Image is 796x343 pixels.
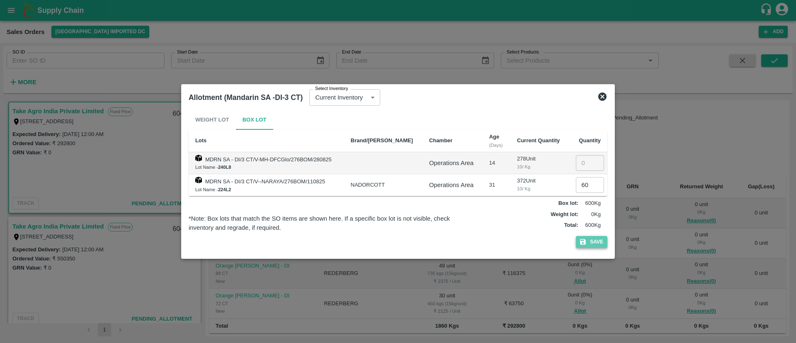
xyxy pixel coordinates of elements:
[315,85,348,92] label: Select Inventory
[189,93,303,102] b: Allotment (Mandarin SA -DI-3 CT)
[218,165,231,170] b: 240L8
[576,177,604,193] input: 0
[576,155,604,171] input: 0
[483,174,510,196] td: 31
[315,93,363,102] p: Current Inventory
[189,152,344,174] td: MDRN SA - DI/3 CT/V-MH-DFCGlo/276BOM/280825
[429,180,476,190] div: Operations Area
[510,174,569,196] td: 372 Unit
[580,199,601,207] p: 600 Kg
[195,186,337,193] div: Lot Name -
[236,110,273,130] button: Box Lot
[195,155,202,161] img: box
[564,221,578,229] label: Total :
[489,134,500,140] b: Age
[580,211,601,219] p: 0 Kg
[551,211,578,219] label: Weight lot :
[483,152,510,174] td: 14
[576,236,607,248] button: Save
[517,137,560,144] b: Current Quantity
[489,141,504,149] div: (Days)
[344,174,422,196] td: NADORCOTT
[510,152,569,174] td: 278 Unit
[195,163,337,171] div: Lot Name -
[579,137,601,144] b: Quantity
[517,163,562,170] div: 10 / Kg
[195,137,206,144] b: Lots
[189,214,468,233] div: *Note: Box lots that match the SO items are shown here. If a specific box lot is not visible, che...
[580,221,601,229] p: 600 Kg
[429,137,452,144] b: Chamber
[189,174,344,196] td: MDRN SA - DI/3 CT/V--NARAYA/276BOM/110825
[218,187,231,192] b: 224L2
[517,185,562,192] div: 10 / Kg
[429,158,476,168] div: Operations Area
[195,177,202,183] img: box
[558,199,578,207] label: Box lot :
[351,137,413,144] b: Brand/[PERSON_NAME]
